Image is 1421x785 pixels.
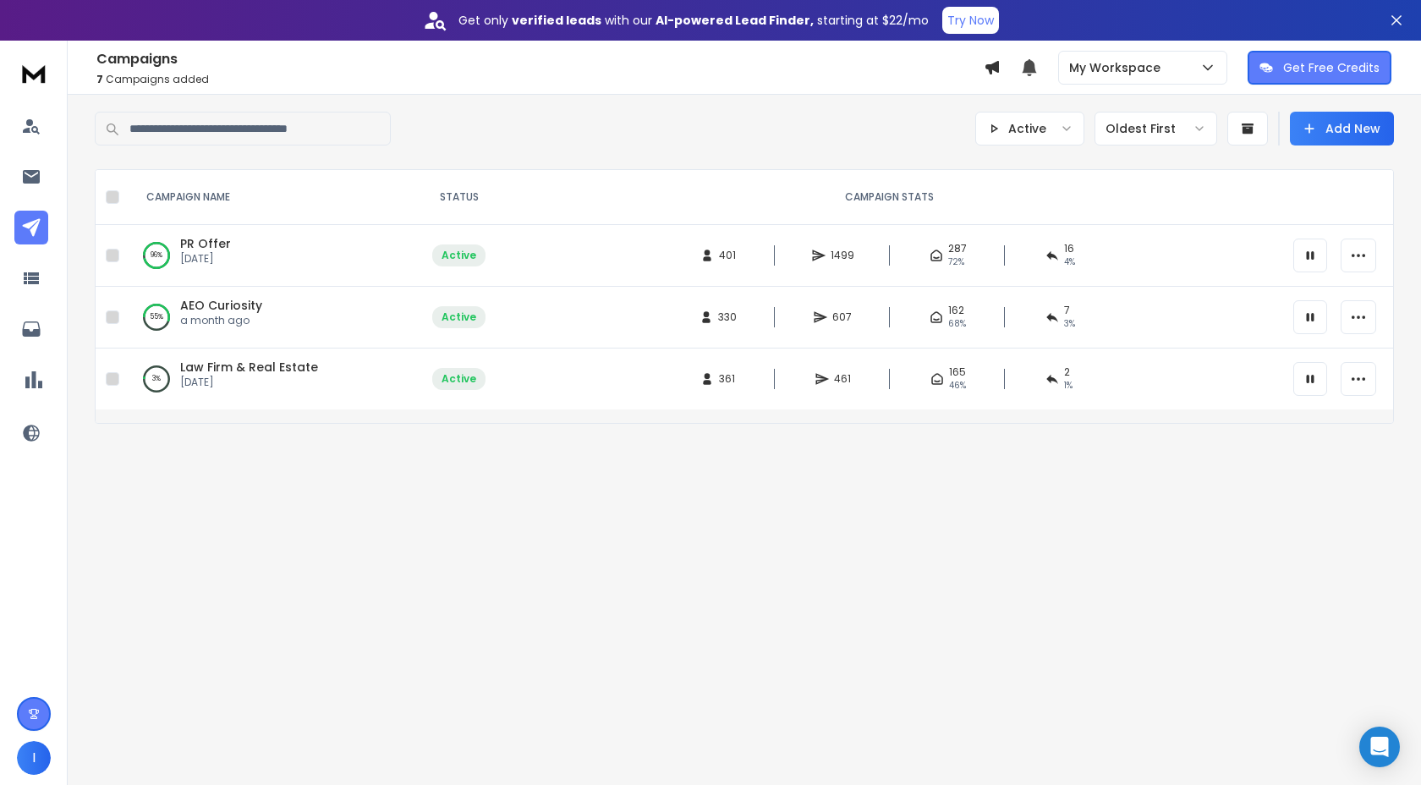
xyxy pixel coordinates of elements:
[180,297,262,314] a: AEO Curiosity
[1290,112,1394,145] button: Add New
[126,225,422,287] td: 96%PR Offer[DATE]
[1064,242,1074,255] span: 16
[96,73,984,86] p: Campaigns added
[126,349,422,410] td: 3%Law Firm & Real Estate[DATE]
[1069,59,1167,76] p: My Workspace
[512,12,601,29] strong: verified leads
[458,12,929,29] p: Get only with our starting at $22/mo
[180,235,231,252] a: PR Offer
[1283,59,1380,76] p: Get Free Credits
[150,309,163,326] p: 55 %
[831,249,854,262] span: 1499
[1064,317,1075,331] span: 3 %
[96,49,984,69] h1: Campaigns
[180,376,318,389] p: [DATE]
[948,255,964,269] span: 72 %
[948,304,964,317] span: 162
[17,741,51,775] button: I
[1064,379,1073,392] span: 1 %
[442,372,476,386] div: Active
[151,247,162,264] p: 96 %
[1064,365,1070,379] span: 2
[948,242,967,255] span: 287
[180,314,262,327] p: a month ago
[1359,727,1400,767] div: Open Intercom Messenger
[947,12,994,29] p: Try Now
[442,249,476,262] div: Active
[17,58,51,89] img: logo
[656,12,814,29] strong: AI-powered Lead Finder,
[1064,255,1075,269] span: 4 %
[942,7,999,34] button: Try Now
[719,249,736,262] span: 401
[719,372,736,386] span: 361
[832,310,852,324] span: 607
[1095,112,1217,145] button: Oldest First
[496,170,1283,225] th: CAMPAIGN STATS
[96,72,103,86] span: 7
[1008,120,1046,137] p: Active
[718,310,737,324] span: 330
[180,252,231,266] p: [DATE]
[949,379,966,392] span: 46 %
[1248,51,1391,85] button: Get Free Credits
[948,317,966,331] span: 68 %
[442,310,476,324] div: Active
[126,287,422,349] td: 55%AEO Curiositya month ago
[422,170,496,225] th: STATUS
[1064,304,1070,317] span: 7
[126,170,422,225] th: CAMPAIGN NAME
[834,372,851,386] span: 461
[949,365,966,379] span: 165
[180,359,318,376] a: Law Firm & Real Estate
[152,371,161,387] p: 3 %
